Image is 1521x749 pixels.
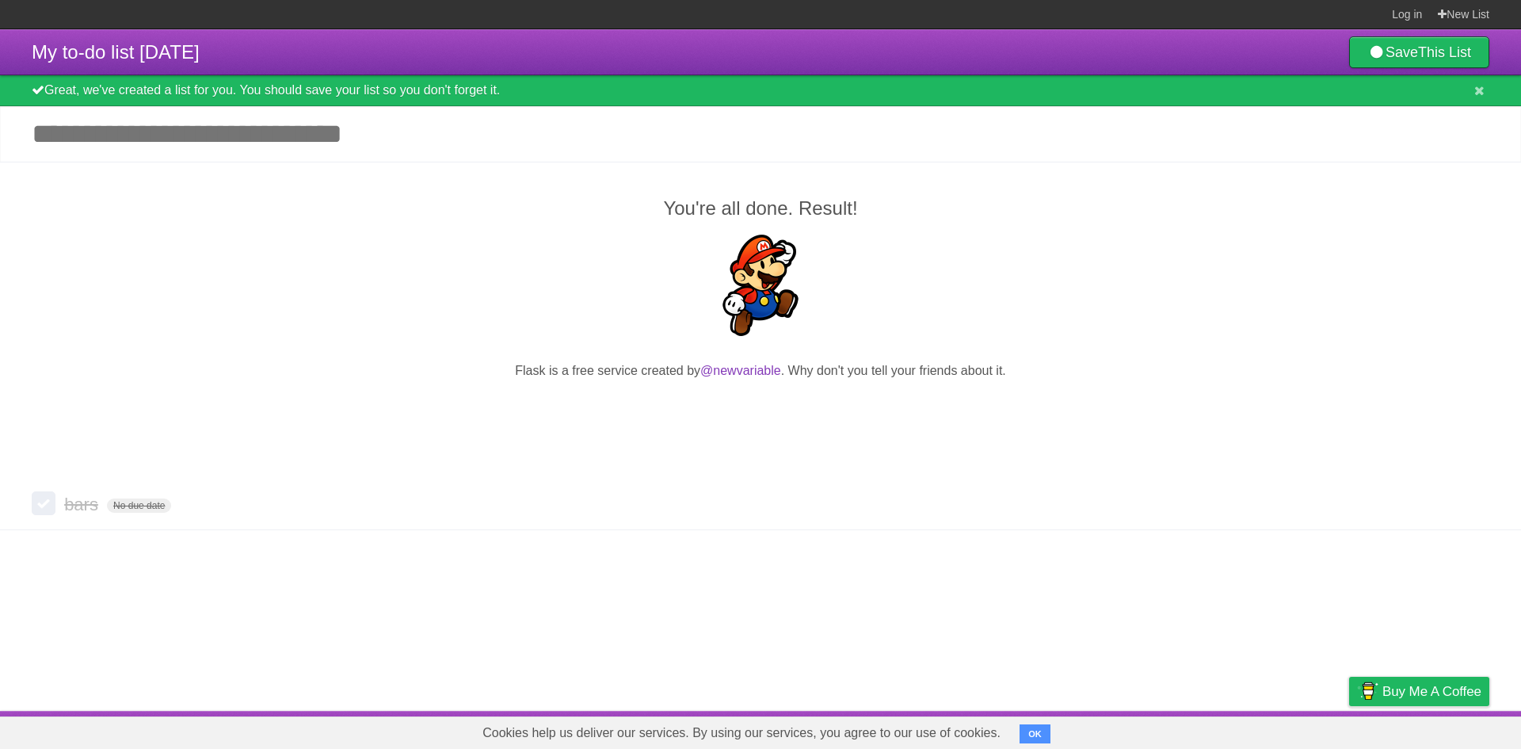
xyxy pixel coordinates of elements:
p: Flask is a free service created by . Why don't you tell your friends about it. [32,361,1489,380]
a: Privacy [1328,715,1370,745]
img: Super Mario [710,235,811,336]
a: Suggest a feature [1389,715,1489,745]
span: My to-do list [DATE] [32,41,200,63]
a: About [1138,715,1172,745]
span: bars [64,495,102,514]
label: Done [32,491,55,515]
span: Cookies help us deliver our services. By using our services, you agree to our use of cookies. [467,717,1016,749]
button: OK [1020,724,1050,743]
span: Buy me a coffee [1382,678,1481,705]
a: Developers [1191,715,1255,745]
iframe: X Post Button [732,400,789,422]
span: No due date [107,499,171,513]
img: Buy me a coffee [1357,678,1378,705]
b: This List [1418,44,1471,60]
a: SaveThis List [1349,36,1489,68]
a: Buy me a coffee [1349,677,1489,706]
h2: You're all done. Result! [32,194,1489,223]
a: Terms [1275,715,1309,745]
a: @newvariable [700,364,781,377]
